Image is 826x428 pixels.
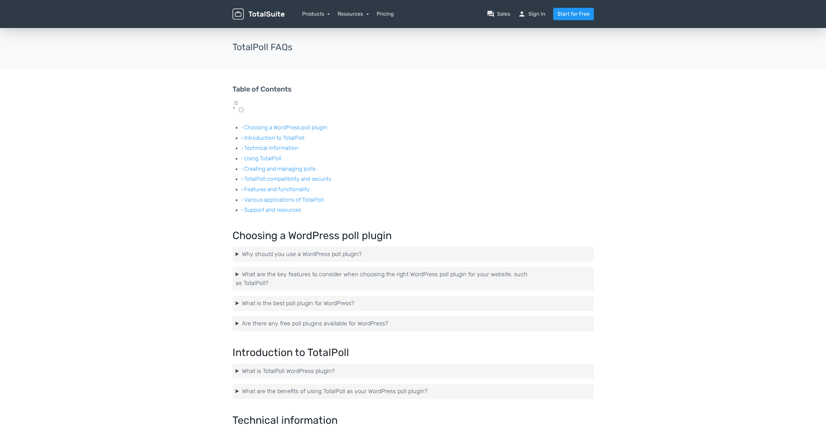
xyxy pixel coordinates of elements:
[236,387,591,396] summary: What are the benefits of using TotalPoll as your WordPress poll plugin?
[232,415,594,426] h2: Technical information
[232,230,594,241] h2: Choosing a WordPress poll plugin
[487,10,510,18] a: question_answerSales
[302,11,330,17] a: Products
[244,145,298,151] a: Technical information
[244,124,327,131] a: Choosing a WordPress poll plugin
[377,10,394,18] a: Pricing
[487,10,495,18] span: question_answer
[244,135,304,141] a: Introduction to TotalPoll
[244,186,310,193] a: Features and functionality
[244,176,331,182] a: TotalPoll compatibility and security
[232,42,594,52] h3: TotalPoll FAQs
[232,8,285,20] img: TotalSuite for WordPress
[232,347,594,358] h2: Introduction to TotalPoll
[338,11,369,17] a: Resources
[236,299,591,308] summary: What is the best poll plugin for WordPress?
[236,250,591,259] summary: Why should you use a WordPress poll plugin?
[244,196,324,203] a: Various applications of TotalPoll
[232,107,243,114] a: Toggle Table of Content
[518,10,545,18] a: personSign in
[236,319,591,328] summary: Are there any free poll plugins available for WordPress?
[232,84,594,94] p: Table of Contents
[236,270,591,288] summary: What are the key features to consider when choosing the right WordPress poll plugin for your webs...
[553,8,594,20] a: Start for Free
[244,207,301,213] a: Support and resources
[518,10,526,18] span: person
[244,155,281,162] a: Using TotalPoll
[236,367,591,376] summary: What is TotalPoll WordPress plugin?
[244,165,315,172] a: Creating and managing polls
[239,108,243,112] input: Toggle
